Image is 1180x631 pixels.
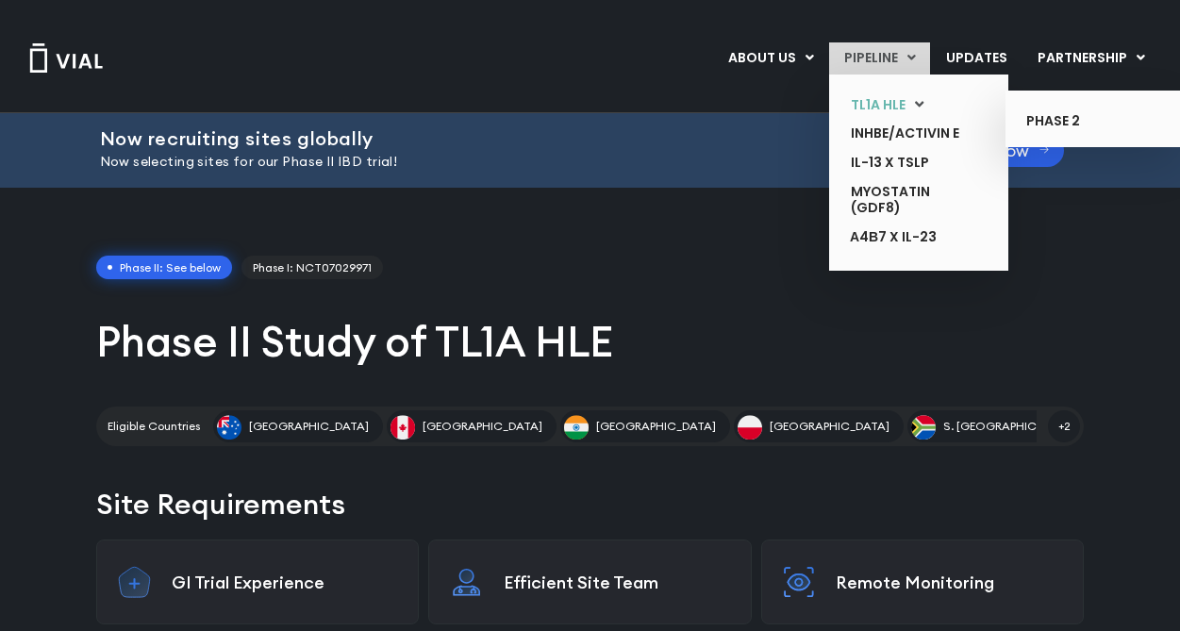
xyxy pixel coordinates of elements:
[504,572,732,593] p: Efficient Site Team
[931,42,1022,75] a: UPDATES
[96,314,1084,369] h1: Phase II Study of TL1A HLE
[96,256,232,280] span: Phase II: See below
[100,152,879,173] p: Now selecting sites for our Phase II IBD trial!
[943,418,1076,435] span: S. [GEOGRAPHIC_DATA]
[28,43,104,73] img: Vial Logo
[1022,42,1160,75] a: PARTNERSHIPMenu Toggle
[836,177,973,223] a: MYOSTATIN (GDF8)
[391,415,415,440] img: Canada
[911,415,936,440] img: S. Africa
[249,418,369,435] span: [GEOGRAPHIC_DATA]
[836,223,973,253] a: α4β7 x IL-23
[564,415,589,440] img: India
[713,42,828,75] a: ABOUT USMenu Toggle
[96,484,1084,524] h2: Site Requirements
[217,415,241,440] img: Australia
[770,418,889,435] span: [GEOGRAPHIC_DATA]
[108,418,200,435] h2: Eligible Countries
[1048,410,1080,442] span: +2
[836,148,973,177] a: IL-13 x TSLP
[1012,107,1150,137] a: PHASE 2
[836,119,973,148] a: INHBE/ACTIVIN E
[836,572,1064,593] p: Remote Monitoring
[172,572,400,593] p: GI Trial Experience
[738,415,762,440] img: Poland
[836,91,973,120] a: TL1A HLEMenu Toggle
[241,256,383,280] a: Phase I: NCT07029971
[423,418,542,435] span: [GEOGRAPHIC_DATA]
[829,42,930,75] a: PIPELINEMenu Toggle
[100,128,879,149] h2: Now recruiting sites globally
[596,418,716,435] span: [GEOGRAPHIC_DATA]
